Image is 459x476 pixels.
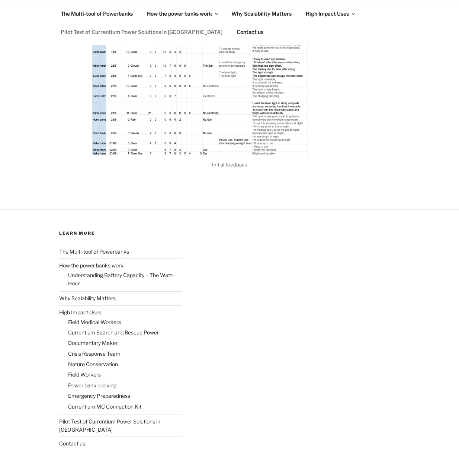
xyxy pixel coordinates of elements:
a: Crisis Response Team [68,350,121,357]
a: How the power banks work [59,262,123,269]
a: Why Scalability Matters [59,295,116,301]
a: High Impact Uses [299,4,360,23]
a: The Multi-tool of Powerbanks [59,248,129,255]
nav: Top Menu [54,4,405,41]
a: Currentium Search and Rescue Power [68,329,159,336]
h2: Learn More [59,231,182,236]
a: How the power banks work [140,4,224,23]
a: High Impact Uses [59,309,101,315]
a: Why Scalability Matters [225,4,298,23]
a: Pilot Test of Currentium Power Solutions in [GEOGRAPHIC_DATA] [59,418,160,433]
a: Contact us [59,440,85,447]
a: The Multi-tool of Powerbanks [54,4,139,23]
a: Emergency Preparedness [68,393,130,399]
a: Contact us [230,23,270,41]
a: Understanding Battery Capacity – The Watt-Hour [68,272,174,286]
a: Pilot Test of Currentium Power Solutions in [GEOGRAPHIC_DATA] [54,23,229,41]
figcaption: Initial feedback [92,161,367,169]
a: Power bank cooking [68,382,116,388]
a: Field Medical Workers [68,319,121,325]
a: Field Workers [68,371,101,378]
a: Currentium MC Connection Kit [68,403,141,410]
a: Nature Conservation [68,361,118,367]
a: Documentary Maker [68,340,118,346]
